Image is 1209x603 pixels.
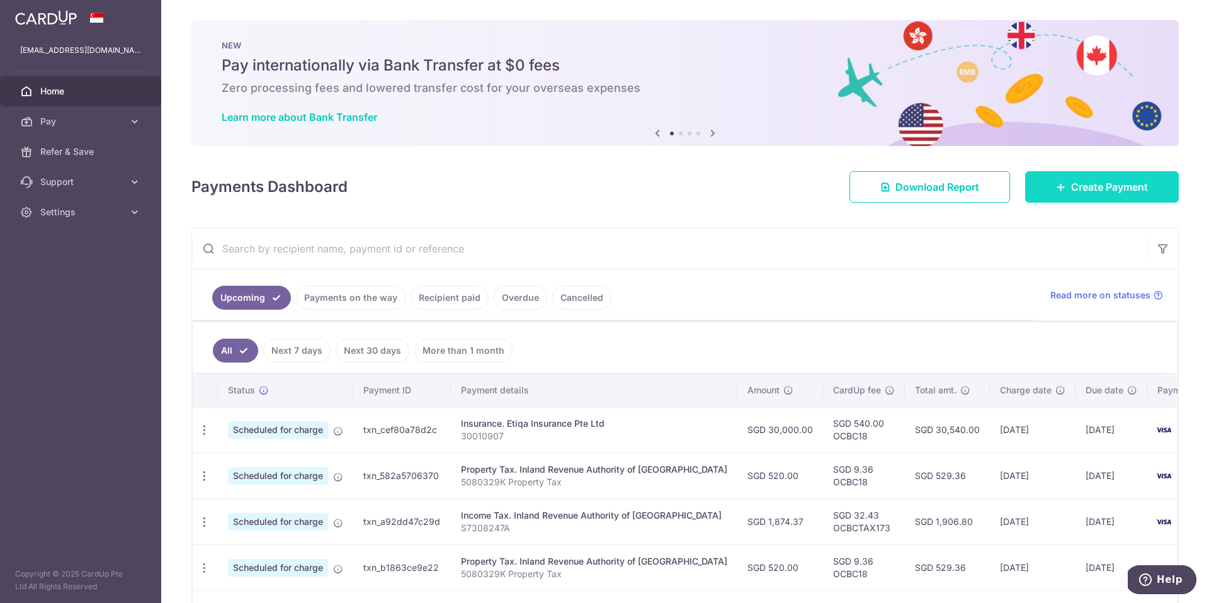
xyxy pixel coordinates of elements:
td: txn_b1863ce9e22 [353,544,451,590]
td: [DATE] [1076,499,1147,544]
a: More than 1 month [414,339,513,363]
a: Next 7 days [263,339,331,363]
p: 30010907 [461,430,727,442]
span: Home [40,85,123,98]
h5: Pay internationally via Bank Transfer at $0 fees [222,55,1149,76]
a: Overdue [494,286,547,310]
span: Help [29,9,55,20]
span: Scheduled for charge [228,421,328,439]
th: Payment ID [353,374,451,407]
a: Download Report [849,171,1010,203]
a: Next 30 days [336,339,409,363]
h6: Zero processing fees and lowered transfer cost for your overseas expenses [222,81,1149,96]
td: [DATE] [1076,407,1147,453]
span: CardUp fee [833,384,881,397]
td: SGD 1,874.37 [737,499,823,544]
td: [DATE] [1076,544,1147,590]
span: Status [228,384,255,397]
td: SGD 520.00 [737,544,823,590]
a: Create Payment [1025,171,1179,203]
p: 5080329K Property Tax [461,568,727,580]
a: Payments on the way [296,286,406,310]
iframe: Opens a widget where you can find more information [1128,565,1196,597]
th: Payment details [451,374,737,407]
span: Scheduled for charge [228,559,328,577]
a: Recipient paid [411,286,489,310]
span: Pay [40,115,123,128]
td: SGD 1,906.80 [905,499,990,544]
td: [DATE] [1076,453,1147,499]
img: Bank Card [1151,560,1176,575]
td: SGD 9.36 OCBC18 [823,453,905,499]
img: CardUp [15,10,77,25]
td: txn_582a5706370 [353,453,451,499]
td: [DATE] [990,544,1076,590]
img: Bank Card [1151,422,1176,437]
td: SGD 30,540.00 [905,407,990,453]
span: Charge date [1000,384,1052,397]
td: SGD 30,000.00 [737,407,823,453]
td: SGD 520.00 [737,453,823,499]
img: Bank Card [1151,468,1176,483]
span: Create Payment [1071,179,1148,194]
p: [EMAIL_ADDRESS][DOMAIN_NAME] [20,44,141,57]
td: txn_a92dd47c29d [353,499,451,544]
td: SGD 32.43 OCBCTAX173 [823,499,905,544]
img: Bank transfer banner [191,20,1179,146]
h4: Payments Dashboard [191,176,348,198]
span: Settings [40,206,123,218]
td: txn_cef80a78d2c [353,407,451,453]
p: S7308247A [461,522,727,534]
div: Property Tax. Inland Revenue Authority of [GEOGRAPHIC_DATA] [461,555,727,568]
td: [DATE] [990,407,1076,453]
td: SGD 9.36 OCBC18 [823,544,905,590]
span: Total amt. [915,384,956,397]
td: SGD 529.36 [905,544,990,590]
a: All [213,339,258,363]
span: Due date [1086,384,1123,397]
p: 5080329K Property Tax [461,476,727,488]
div: Income Tax. Inland Revenue Authority of [GEOGRAPHIC_DATA] [461,509,727,522]
span: Download Report [895,179,979,194]
span: Amount [747,384,780,397]
p: NEW [222,40,1149,50]
td: [DATE] [990,499,1076,544]
a: Read more on statuses [1050,289,1163,301]
div: Property Tax. Inland Revenue Authority of [GEOGRAPHIC_DATA] [461,463,727,476]
td: SGD 529.36 [905,453,990,499]
input: Search by recipient name, payment id or reference [192,228,1148,269]
a: Cancelled [552,286,611,310]
a: Learn more about Bank Transfer [222,111,377,123]
span: Refer & Save [40,145,123,158]
div: Insurance. Etiqa Insurance Pte Ltd [461,417,727,430]
span: Read more on statuses [1050,289,1150,301]
td: SGD 540.00 OCBC18 [823,407,905,453]
img: Bank Card [1151,514,1176,529]
span: Support [40,176,123,188]
a: Upcoming [212,286,291,310]
td: [DATE] [990,453,1076,499]
span: Scheduled for charge [228,467,328,485]
span: Scheduled for charge [228,513,328,531]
